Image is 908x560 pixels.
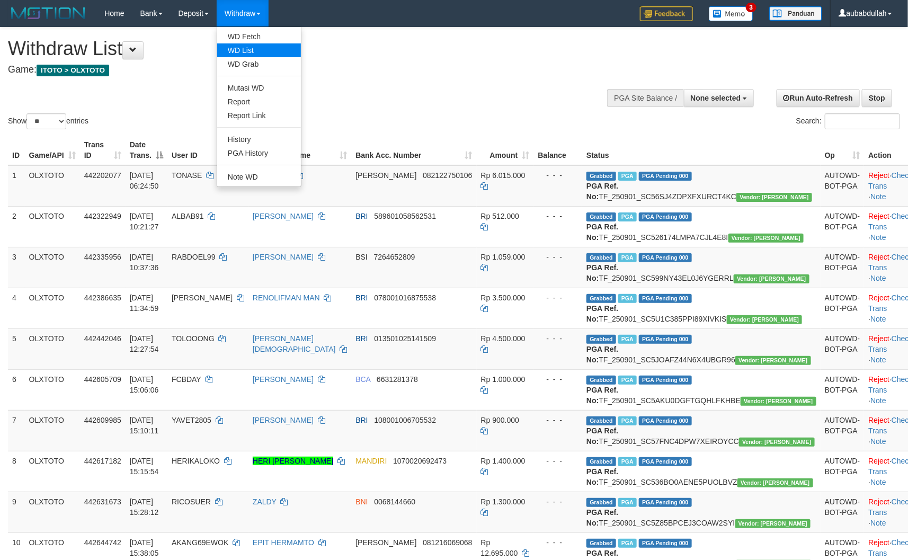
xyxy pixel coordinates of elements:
span: 442335956 [84,253,121,261]
div: - - - [538,252,578,262]
td: TF_250901_SC536BO0AENE5PUOLBVZ [582,451,821,492]
td: OLXTOTO [25,451,80,492]
span: Rp 3.500.000 [481,294,526,302]
span: [DATE] 15:38:05 [130,538,159,557]
span: Vendor URL: https://secure5.1velocity.biz [736,193,812,202]
span: RABDOEL99 [172,253,215,261]
td: 6 [8,369,25,410]
td: OLXTOTO [25,328,80,369]
span: Rp 4.500.000 [481,334,526,343]
span: Vendor URL: https://secure5.1velocity.biz [739,438,815,447]
a: Note WD [217,170,301,184]
span: Copy 081216069068 to clipboard [423,538,472,547]
td: OLXTOTO [25,165,80,207]
td: OLXTOTO [25,288,80,328]
span: Vendor URL: https://secure5.1velocity.biz [735,356,811,365]
span: [DATE] 15:15:54 [130,457,159,476]
span: Grabbed [586,376,616,385]
span: PGA Pending [639,172,692,181]
a: Note [870,519,886,527]
span: BRI [355,294,368,302]
a: Note [870,355,886,364]
a: Stop [862,89,892,107]
th: Trans ID: activate to sort column ascending [80,135,126,165]
a: Note [870,396,886,405]
span: Copy 1070020692473 to clipboard [393,457,447,465]
span: Vendor URL: https://secure5.1velocity.biz [727,315,803,324]
th: Bank Acc. Number: activate to sort column ascending [351,135,476,165]
img: Feedback.jpg [640,6,693,21]
div: - - - [538,537,578,548]
span: PGA Pending [639,294,692,303]
span: TONASE [172,171,202,180]
span: PGA Pending [639,253,692,262]
td: OLXTOTO [25,492,80,532]
span: Grabbed [586,457,616,466]
span: Grabbed [586,212,616,221]
td: AUTOWD-BOT-PGA [821,451,865,492]
span: PGA Pending [639,498,692,507]
span: BRI [355,334,368,343]
span: Copy 6631281378 to clipboard [377,375,418,384]
span: Rp 1.400.000 [481,457,526,465]
div: - - - [538,333,578,344]
span: Rp 12.695.000 [481,538,518,557]
h1: Withdraw List [8,38,595,59]
td: 8 [8,451,25,492]
span: Copy 7264652809 to clipboard [374,253,415,261]
a: [PERSON_NAME] [253,375,314,384]
span: [DATE] 15:10:11 [130,416,159,435]
td: AUTOWD-BOT-PGA [821,410,865,451]
span: 442609985 [84,416,121,424]
td: OLXTOTO [25,206,80,247]
span: Grabbed [586,539,616,548]
b: PGA Ref. No: [586,345,618,364]
span: Copy 0068144660 to clipboard [374,497,415,506]
b: PGA Ref. No: [586,467,618,486]
td: TF_250901_SC57FNC4DPW7XEIROYCC [582,410,821,451]
span: [DATE] 11:34:59 [130,294,159,313]
span: Marked by aubrezazulfa [618,212,637,221]
span: Marked by aubandrioPGA [618,457,637,466]
span: 442386635 [84,294,121,302]
input: Search: [825,113,900,129]
span: Vendor URL: https://secure5.1velocity.biz [735,519,811,528]
span: Marked by aubsensen [618,172,637,181]
h4: Game: [8,65,595,75]
a: EPIT HERMAMTO [253,538,314,547]
span: Marked by aubrezazulfa [618,335,637,344]
span: MANDIRI [355,457,387,465]
span: Grabbed [586,253,616,262]
a: Report Link [217,109,301,122]
a: Reject [868,497,889,506]
a: ZALDY [253,497,277,506]
span: Grabbed [586,335,616,344]
select: Showentries [26,113,66,129]
span: Vendor URL: https://secure5.1velocity.biz [734,274,809,283]
span: PGA Pending [639,335,692,344]
td: AUTOWD-BOT-PGA [821,247,865,288]
a: Run Auto-Refresh [777,89,860,107]
span: [PERSON_NAME] [355,171,416,180]
td: AUTOWD-BOT-PGA [821,492,865,532]
button: None selected [684,89,754,107]
div: - - - [538,496,578,507]
a: RENOLIFMAN MAN [253,294,320,302]
a: Reject [868,538,889,547]
td: 9 [8,492,25,532]
th: Balance [533,135,582,165]
td: TF_250901_SC56SJ4ZDPXFXURCT4KC [582,165,821,207]
span: [DATE] 10:21:27 [130,212,159,231]
span: Grabbed [586,416,616,425]
span: 3 [746,3,757,12]
span: HERIKALOKO [172,457,220,465]
td: TF_250901_SC599NY43EL0J6YGERRL [582,247,821,288]
a: Mutasi WD [217,81,301,95]
span: [DATE] 06:24:50 [130,171,159,190]
span: ALBAB91 [172,212,204,220]
span: ITOTO > OLXTOTO [37,65,109,76]
span: PGA Pending [639,416,692,425]
th: Game/API: activate to sort column ascending [25,135,80,165]
b: PGA Ref. No: [586,386,618,405]
span: TOLOOONG [172,334,215,343]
